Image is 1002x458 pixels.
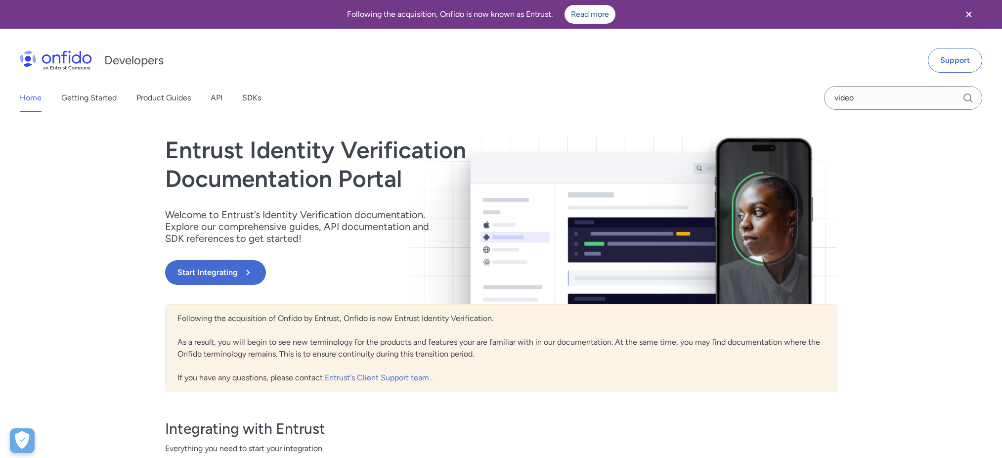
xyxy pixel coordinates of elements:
[165,443,837,455] span: Everything you need to start your integration
[10,428,35,453] div: Cookie Preferences
[963,8,975,20] svg: Close banner
[10,428,35,453] button: Open Preferences
[165,260,266,285] button: Start Integrating
[211,84,222,112] a: API
[20,50,92,70] img: Onfido Logo
[165,260,636,285] a: Start Integrating
[165,209,442,244] p: Welcome to Entrust’s Identity Verification documentation. Explore our comprehensive guides, API d...
[165,136,636,193] h1: Entrust Identity Verification Documentation Portal
[325,373,431,382] a: Entrust's Client Support team
[12,5,951,24] div: Following the acquisition, Onfido is now known as Entrust.
[165,304,837,392] div: Following the acquisition of Onfido by Entrust, Onfido is now Entrust Identity Verification. As a...
[565,5,615,24] a: Read more
[136,84,191,112] a: Product Guides
[165,419,837,439] h3: Integrating with Entrust
[104,52,164,68] h1: Developers
[928,48,982,73] a: Support
[242,84,261,112] a: SDKs
[824,86,982,110] input: Onfido search input field
[951,2,987,27] button: Close banner
[61,84,117,112] a: Getting Started
[20,84,42,112] a: Home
